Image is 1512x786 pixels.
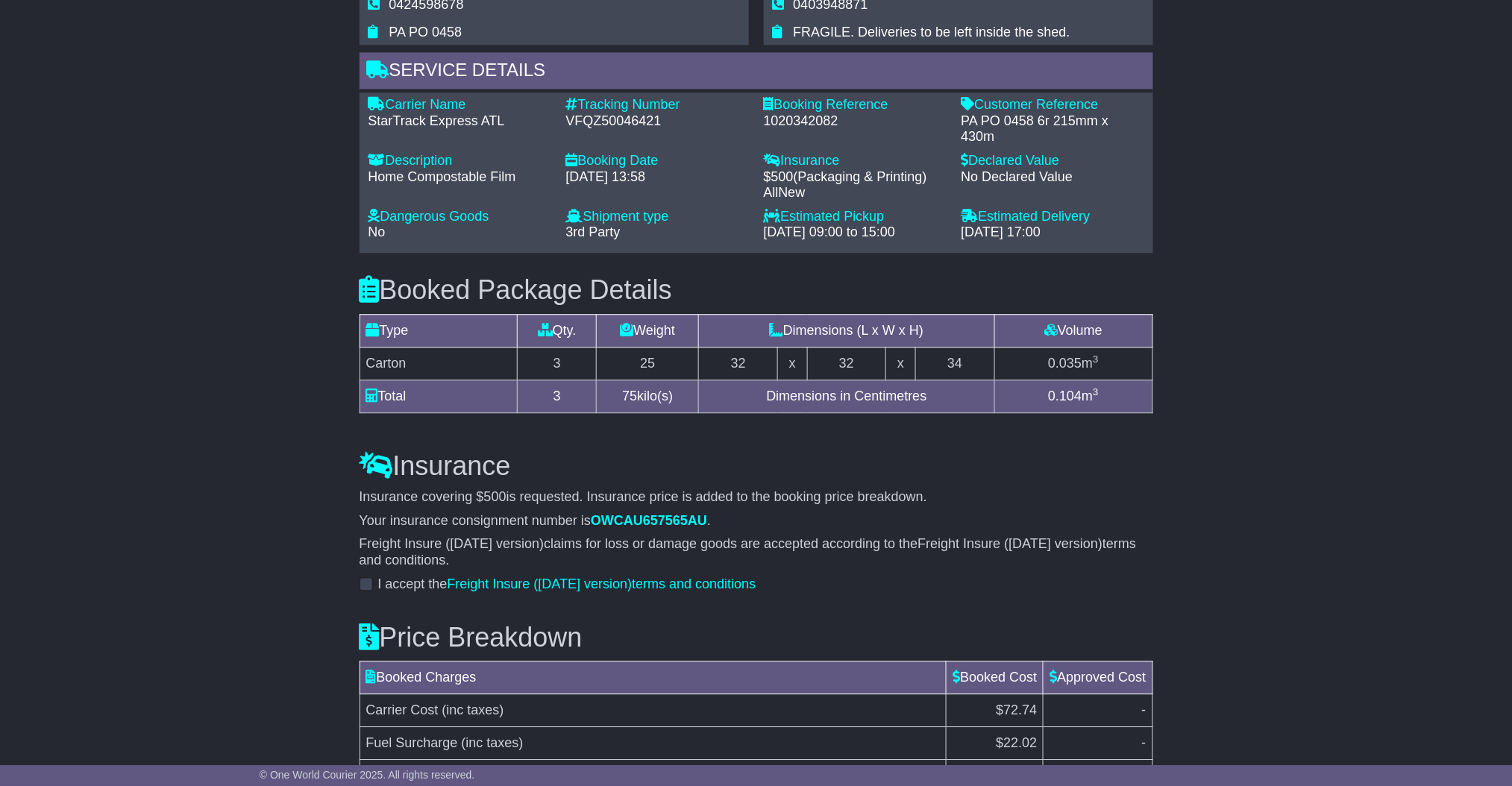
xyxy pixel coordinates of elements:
[591,513,707,528] span: OWCAU657565AU
[771,169,794,184] span: 500
[764,113,947,130] div: 1020342082
[368,209,551,225] div: Dangerous Goods
[699,380,994,412] td: Dimensions in Centimetres
[566,153,749,169] div: Booking Date
[518,314,597,347] td: Qty.
[442,702,504,717] span: (inc taxes)
[947,661,1044,694] td: Booked Cost
[360,536,1153,568] p: claims for loss or damage goods are accepted according to the terms and conditions.
[360,314,518,347] td: Type
[764,224,947,241] div: [DATE] 09:00 to 15:00
[1142,702,1146,717] span: -
[448,576,756,591] a: Freight Insure ([DATE] version)terms and conditions
[368,153,551,169] div: Description
[764,185,947,201] div: AllNew
[798,169,923,184] span: Packaging & Printing
[778,347,807,380] td: x
[699,347,778,380] td: 32
[699,314,994,347] td: Dimensions (L x W x H)
[1093,386,1099,397] sup: 3
[518,347,597,380] td: 3
[360,536,545,551] span: Freight Insure ([DATE] version)
[566,169,749,186] div: [DATE] 13:58
[794,25,1070,40] span: FRAGILE. Deliveries to be left inside the shed.
[389,25,462,40] span: PA PO 0458
[962,224,1144,241] div: [DATE] 17:00
[366,702,439,717] span: Carrier Cost
[886,347,915,380] td: x
[368,113,551,130] div: StarTrack Express ATL
[807,347,886,380] td: 32
[368,169,551,186] div: Home Compostable Film
[962,209,1144,225] div: Estimated Delivery
[378,576,756,593] label: I accept the
[368,224,386,239] span: No
[918,536,1103,551] span: Freight Insure ([DATE] version)
[360,451,1153,481] h3: Insurance
[448,576,633,591] span: Freight Insure ([DATE] version)
[1093,353,1099,365] sup: 3
[622,389,637,403] span: 75
[994,314,1152,347] td: Volume
[260,769,475,781] span: © One World Courier 2025. All rights reserved.
[1142,735,1146,750] span: -
[994,380,1152,412] td: m
[1048,389,1082,403] span: 0.104
[360,347,518,380] td: Carton
[962,113,1144,145] div: PA PO 0458 6r 215mm x 430m
[994,347,1152,380] td: m
[962,153,1144,169] div: Declared Value
[915,347,994,380] td: 34
[962,97,1144,113] div: Customer Reference
[366,735,458,750] span: Fuel Surcharge
[368,97,551,113] div: Carrier Name
[566,113,749,130] div: VFQZ50046421
[1048,356,1082,371] span: 0.035
[360,661,947,694] td: Booked Charges
[764,209,947,225] div: Estimated Pickup
[996,702,1037,717] span: $72.74
[597,380,699,412] td: kilo(s)
[764,97,947,113] div: Booking Reference
[566,97,749,113] div: Tracking Number
[360,380,518,412] td: Total
[360,52,1153,92] div: Service Details
[597,314,699,347] td: Weight
[360,623,1153,653] h3: Price Breakdown
[996,735,1037,750] span: $22.02
[764,169,947,201] div: $ ( )
[360,489,1153,506] p: Insurance covering $ is requested. Insurance price is added to the booking price breakdown.
[462,735,524,750] span: (inc taxes)
[484,489,506,504] span: 500
[566,209,749,225] div: Shipment type
[360,513,1153,529] p: Your insurance consignment number is .
[360,275,1153,305] h3: Booked Package Details
[566,224,621,239] span: 3rd Party
[764,153,947,169] div: Insurance
[518,380,597,412] td: 3
[597,347,699,380] td: 25
[962,169,1144,186] div: No Declared Value
[1044,661,1152,694] td: Approved Cost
